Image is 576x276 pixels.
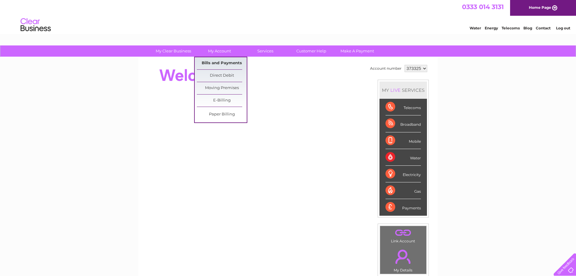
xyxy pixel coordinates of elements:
[197,108,247,121] a: Paper Billing
[389,87,402,93] div: LIVE
[286,45,336,57] a: Customer Help
[386,166,421,182] div: Electricity
[20,16,51,34] img: logo.png
[386,132,421,149] div: Mobile
[380,226,427,245] td: Link Account
[240,45,290,57] a: Services
[386,115,421,132] div: Broadband
[386,149,421,166] div: Water
[485,26,498,30] a: Energy
[386,199,421,215] div: Payments
[382,246,425,267] a: .
[197,82,247,94] a: Moving Premises
[502,26,520,30] a: Telecoms
[536,26,551,30] a: Contact
[197,70,247,82] a: Direct Debit
[197,57,247,69] a: Bills and Payments
[379,81,427,99] div: MY SERVICES
[386,99,421,115] div: Telecoms
[369,63,403,74] td: Account number
[382,228,425,238] a: .
[380,244,427,274] td: My Details
[194,45,244,57] a: My Account
[470,26,481,30] a: Water
[386,182,421,199] div: Gas
[148,45,198,57] a: My Clear Business
[523,26,532,30] a: Blog
[556,26,570,30] a: Log out
[462,3,504,11] a: 0333 014 3131
[332,45,382,57] a: Make A Payment
[197,95,247,107] a: E-Billing
[145,3,431,29] div: Clear Business is a trading name of Verastar Limited (registered in [GEOGRAPHIC_DATA] No. 3667643...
